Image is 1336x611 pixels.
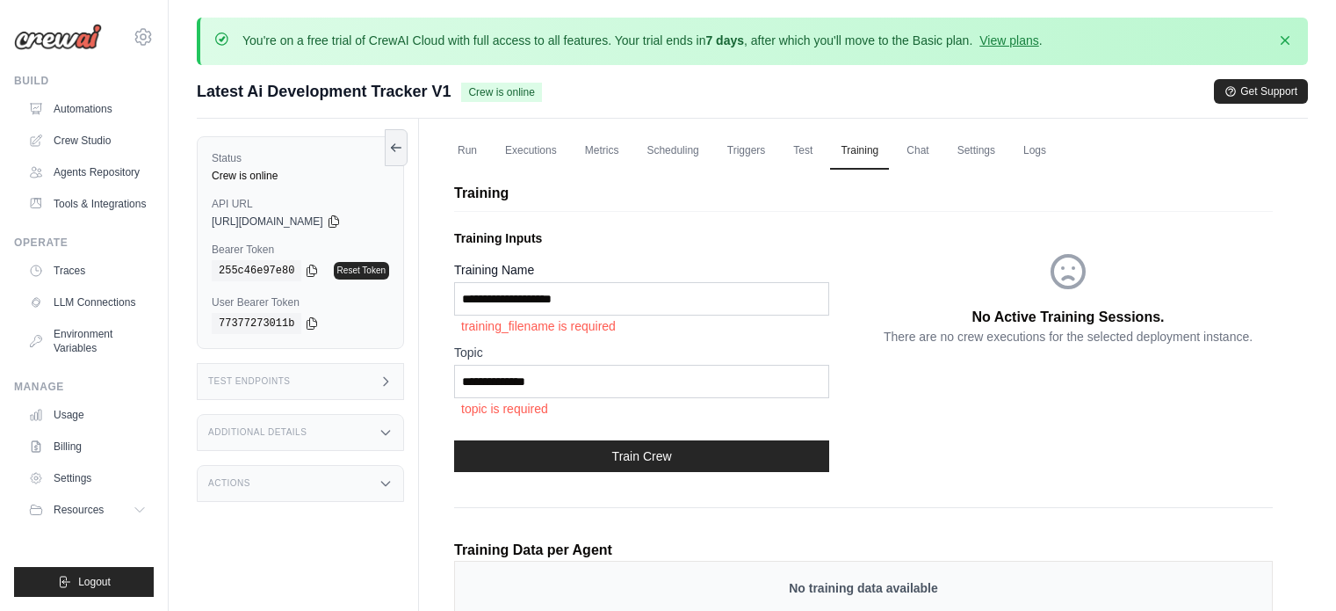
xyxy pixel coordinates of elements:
[212,169,389,183] div: Crew is online
[21,401,154,429] a: Usage
[454,229,863,247] p: Training Inputs
[208,427,307,438] h3: Additional Details
[1214,79,1308,104] button: Get Support
[197,79,451,104] span: Latest Ai Development Tracker V1
[705,33,744,47] strong: 7 days
[212,215,323,229] span: [URL][DOMAIN_NAME]
[21,190,154,218] a: Tools & Integrations
[212,243,389,257] label: Bearer Token
[971,307,1164,328] p: No Active Training Sessions.
[495,133,567,170] a: Executions
[212,295,389,309] label: User Bearer Token
[1013,133,1057,170] a: Logs
[212,151,389,165] label: Status
[454,261,829,279] label: Training Name
[334,262,389,280] a: Reset Token
[473,579,1254,597] p: No training data available
[979,33,1038,47] a: View plans
[1248,527,1336,611] iframe: Chat Widget
[208,478,250,489] h3: Actions
[21,320,154,362] a: Environment Variables
[454,440,829,472] button: Train Crew
[454,183,1273,204] p: Training
[242,32,1043,49] p: You're on a free trial of CrewAI Cloud with full access to all features. Your trial ends in , aft...
[21,257,154,285] a: Traces
[447,133,487,170] a: Run
[212,197,389,211] label: API URL
[884,328,1253,346] p: There are no crew executions for the selected deployment instance.
[454,540,612,561] p: Training Data per Agent
[21,433,154,461] a: Billing
[896,133,939,170] a: Chat
[21,95,154,123] a: Automations
[14,567,154,597] button: Logout
[454,316,829,337] p: training_filename is required
[78,575,111,589] span: Logout
[14,74,154,88] div: Build
[574,133,630,170] a: Metrics
[636,133,709,170] a: Scheduling
[14,236,154,250] div: Operate
[783,133,823,170] a: Test
[21,496,154,524] button: Resources
[54,503,104,517] span: Resources
[830,133,889,170] a: Training
[947,133,1006,170] a: Settings
[212,260,301,281] code: 255c46e97e80
[21,127,154,155] a: Crew Studio
[21,288,154,316] a: LLM Connections
[454,344,829,361] label: Topic
[21,158,154,186] a: Agents Repository
[717,133,776,170] a: Triggers
[208,376,291,387] h3: Test Endpoints
[14,24,102,50] img: Logo
[461,83,541,102] span: Crew is online
[14,380,154,394] div: Manage
[212,313,301,334] code: 77377273011b
[454,398,829,419] p: topic is required
[21,464,154,492] a: Settings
